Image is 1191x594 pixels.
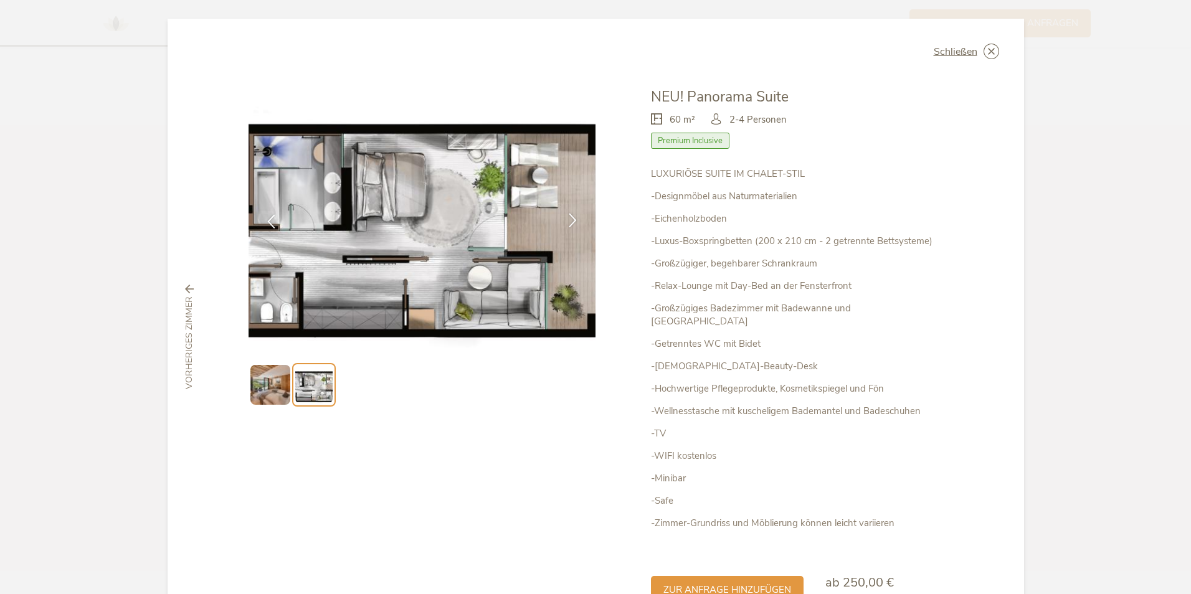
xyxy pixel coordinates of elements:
[651,494,942,507] p: -Safe
[651,360,942,373] p: -[DEMOGRAPHIC_DATA]-Beauty-Desk
[250,365,290,405] img: Preview
[651,280,942,293] p: -Relax-Lounge mit Day-Bed an der Fensterfront
[651,190,942,203] p: -Designmöbel aus Naturmaterialien
[249,87,596,347] img: NEU! Panorama Suite
[729,113,787,126] span: 2-4 Personen
[651,472,942,485] p: -Minibar
[651,517,942,530] p: -Zimmer-Grundriss und Möblierung können leicht variieren
[183,296,196,389] span: vorheriges Zimmer
[651,405,942,418] p: -Wellnesstasche mit kuscheligem Bademantel und Badeschuhen
[651,133,729,149] span: Premium Inclusive
[670,113,695,126] span: 60 m²
[295,366,333,403] img: Preview
[651,235,942,248] p: -Luxus-Boxspringbetten (200 x 210 cm - 2 getrennte Bettsysteme)
[651,337,942,351] p: -Getrenntes WC mit Bidet
[651,382,942,395] p: -Hochwertige Pflegeprodukte, Kosmetikspiegel und Fön
[651,212,942,225] p: -Eichenholzboden
[651,450,942,463] p: -WIFI kostenlos
[651,302,942,328] p: -Großzügiges Badezimmer mit Badewanne und [GEOGRAPHIC_DATA]
[651,167,942,181] p: LUXURIÖSE SUITE IM CHALET-STIL
[651,257,942,270] p: -Großzügiger, begehbarer Schrankraum
[651,427,942,440] p: -TV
